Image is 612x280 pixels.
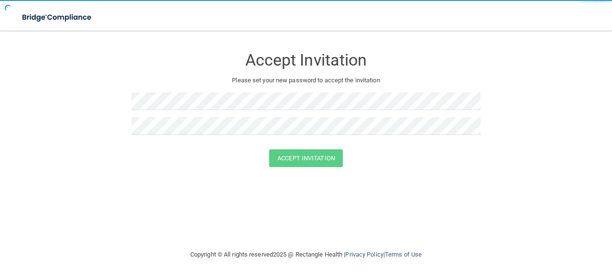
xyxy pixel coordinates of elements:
[269,149,343,167] button: Accept Invitation
[385,251,422,258] a: Terms of Use
[131,51,481,69] h3: Accept Invitation
[345,251,383,258] a: Privacy Policy
[131,239,481,270] div: Copyright © All rights reserved 2025 @ Rectangle Health | |
[14,8,100,27] img: bridge_compliance_login_screen.278c3ca4.svg
[139,75,473,86] p: Please set your new password to accept the invitation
